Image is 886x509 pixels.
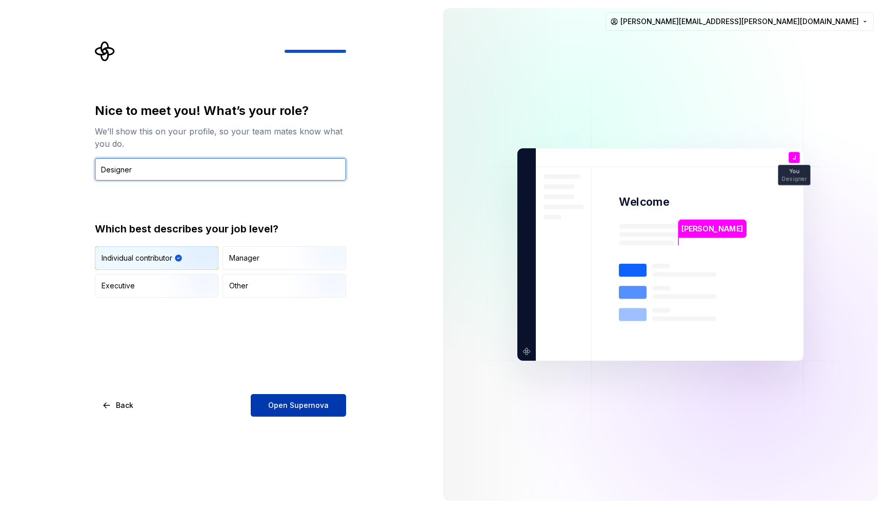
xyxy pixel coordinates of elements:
p: You [789,169,799,174]
div: Which best describes your job level? [95,222,346,236]
div: Executive [102,281,135,291]
div: Other [229,281,248,291]
span: [PERSON_NAME][EMAIL_ADDRESS][PERSON_NAME][DOMAIN_NAME] [620,16,859,27]
input: Job title [95,158,346,181]
div: Manager [229,253,259,263]
p: Welcome [619,194,669,209]
button: Back [95,394,142,417]
div: We’ll show this on your profile, so your team mates know what you do. [95,125,346,150]
div: Individual contributor [102,253,172,263]
p: Designer [782,176,807,182]
span: Open Supernova [268,400,329,410]
button: [PERSON_NAME][EMAIL_ADDRESS][PERSON_NAME][DOMAIN_NAME] [606,12,874,31]
div: Nice to meet you! What’s your role? [95,103,346,119]
p: [PERSON_NAME] [681,223,743,234]
svg: Supernova Logo [95,41,115,62]
span: Back [116,400,133,410]
p: J [793,155,796,161]
button: Open Supernova [251,394,346,417]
